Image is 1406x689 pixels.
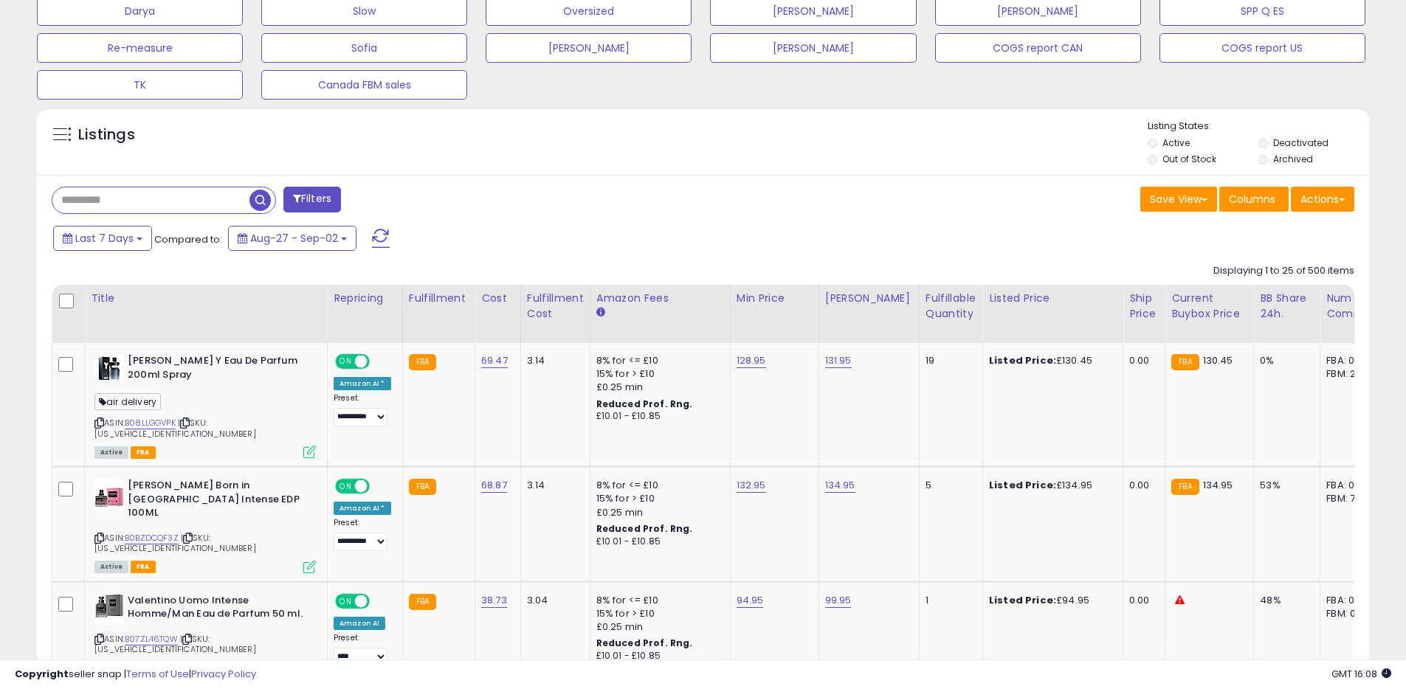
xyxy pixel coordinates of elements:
h5: Listings [78,125,135,145]
div: 0.00 [1129,479,1154,492]
span: FBA [131,446,156,459]
div: 48% [1260,594,1309,607]
b: Reduced Prof. Rng. [596,398,693,410]
span: | SKU: [US_VEHICLE_IDENTIFICATION_NUMBER] [94,417,256,439]
div: FBA: 0 [1326,594,1375,607]
small: Amazon Fees. [596,306,605,319]
div: Min Price [737,291,813,306]
div: Preset: [334,518,391,551]
div: 15% for > £10 [596,607,719,620]
span: Columns [1229,192,1275,207]
span: OFF [368,356,391,368]
div: Amazon Fees [596,291,724,306]
div: Title [91,291,321,306]
div: Amazon AI [334,617,385,630]
span: All listings currently available for purchase on Amazon [94,561,128,573]
a: 38.73 [481,593,507,608]
div: BB Share 24h. [1260,291,1314,322]
a: B07ZL46TQW [125,633,178,645]
a: 69.47 [481,353,508,368]
div: 0.00 [1129,594,1154,607]
span: OFF [368,595,391,607]
div: Cost [481,291,514,306]
a: 68.87 [481,478,507,493]
button: Aug-27 - Sep-02 [228,226,356,251]
span: All listings currently available for purchase on Amazon [94,446,128,459]
div: Preset: [334,393,391,426]
div: Fulfillment Cost [527,291,584,322]
span: ON [337,356,355,368]
div: 5 [926,479,971,492]
span: Compared to: [154,232,222,246]
b: Valentino Uomo Intense Homme/Man Eau de Parfum 50 ml. [128,594,307,625]
div: £10.01 - £10.85 [596,410,719,423]
div: Displaying 1 to 25 of 500 items [1213,264,1354,278]
label: Active [1162,136,1190,149]
div: Listed Price [989,291,1117,306]
button: Re-measure [37,33,243,63]
div: Fulfillable Quantity [926,291,976,322]
b: Listed Price: [989,353,1056,367]
b: Reduced Prof. Rng. [596,522,693,535]
label: Out of Stock [1162,153,1216,165]
div: FBM: 7 [1326,492,1375,505]
div: ASIN: [94,594,316,673]
button: Canada FBM sales [261,70,467,100]
div: Current Buybox Price [1171,291,1247,322]
div: FBM: 0 [1326,607,1375,620]
div: 19 [926,354,971,367]
div: 3.14 [527,354,579,367]
button: Filters [283,187,341,212]
a: 131.95 [825,353,852,368]
a: Terms of Use [126,667,189,681]
div: 1 [926,594,971,607]
span: 2025-09-10 16:08 GMT [1331,667,1391,681]
div: £134.95 [989,479,1112,492]
div: £0.25 min [596,381,719,394]
div: 0% [1260,354,1309,367]
div: FBA: 0 [1326,479,1375,492]
strong: Copyright [15,667,69,681]
a: 132.95 [737,478,766,493]
div: 3.14 [527,479,579,492]
div: Amazon AI * [334,502,391,515]
a: 99.95 [825,593,852,608]
div: £94.95 [989,594,1112,607]
button: Sofia [261,33,467,63]
small: FBA [409,479,436,495]
div: 0.00 [1129,354,1154,367]
div: 3.04 [527,594,579,607]
span: Last 7 Days [75,231,134,246]
span: | SKU: [US_VEHICLE_IDENTIFICATION_NUMBER] [94,532,256,554]
div: ASIN: [94,354,316,457]
span: ON [337,480,355,493]
button: COGS report US [1159,33,1365,63]
button: [PERSON_NAME] [710,33,916,63]
div: Amazon AI * [334,377,391,390]
button: Actions [1291,187,1354,212]
span: 130.45 [1203,353,1233,367]
img: 41DqW08jGVL._SL40_.jpg [94,479,124,508]
a: 128.95 [737,353,766,368]
a: Privacy Policy [191,667,256,681]
div: 8% for <= £10 [596,354,719,367]
div: 15% for > £10 [596,367,719,381]
a: B0BZDCQF3Z [125,532,179,544]
div: FBM: 2 [1326,367,1375,381]
p: Listing States: [1148,120,1369,134]
label: Archived [1273,153,1313,165]
img: 31LPA45ROPL._SL40_.jpg [94,354,124,384]
b: [PERSON_NAME] Y Eau De Parfum 200ml Spray [128,354,307,385]
div: seller snap | | [15,668,256,682]
small: FBA [1171,479,1199,495]
small: FBA [409,354,436,370]
b: Listed Price: [989,478,1056,492]
div: Ship Price [1129,291,1159,322]
div: £130.45 [989,354,1112,367]
span: Aug-27 - Sep-02 [250,231,338,246]
a: B08LLGGVPK [125,417,176,429]
button: Save View [1140,187,1217,212]
div: Num of Comp. [1326,291,1380,322]
small: FBA [409,594,436,610]
button: TK [37,70,243,100]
